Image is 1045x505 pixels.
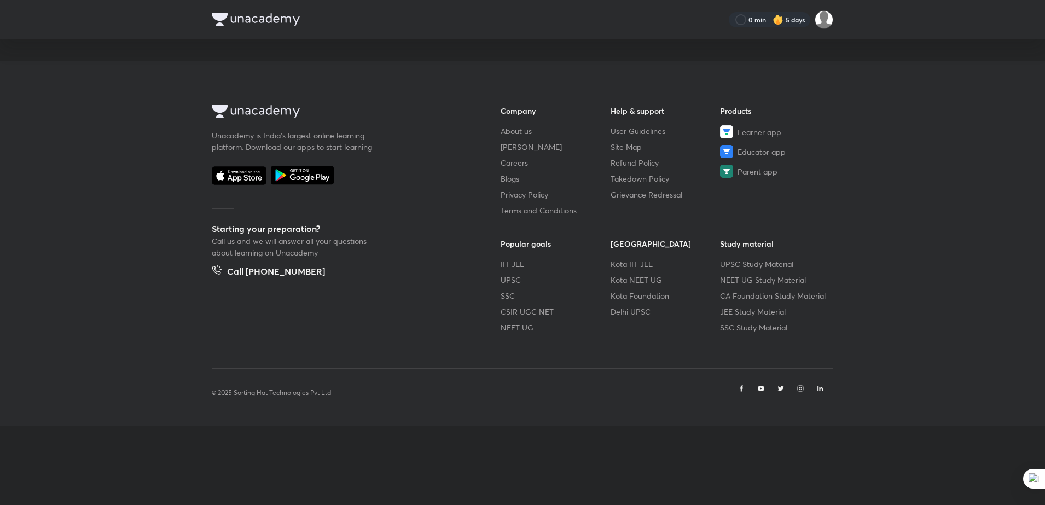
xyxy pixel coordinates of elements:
a: Learner app [720,125,830,138]
a: Terms and Conditions [501,205,611,216]
img: Learner app [720,125,733,138]
a: Delhi UPSC [611,306,721,317]
a: [PERSON_NAME] [501,141,611,153]
a: User Guidelines [611,125,721,137]
a: CSIR UGC NET [501,306,611,317]
h6: [GEOGRAPHIC_DATA] [611,238,721,249]
h6: Products [720,105,830,117]
h5: Call [PHONE_NUMBER] [227,265,325,280]
img: Ayushi Singh [815,10,833,29]
p: Unacademy is India’s largest online learning platform. Download our apps to start learning [212,130,376,153]
a: Company Logo [212,105,466,121]
a: JEE Study Material [720,306,830,317]
h6: Popular goals [501,238,611,249]
img: streak [773,14,783,25]
a: CA Foundation Study Material [720,290,830,301]
img: Company Logo [212,105,300,118]
p: Call us and we will answer all your questions about learning on Unacademy [212,235,376,258]
p: © 2025 Sorting Hat Technologies Pvt Ltd [212,388,331,398]
a: Kota NEET UG [611,274,721,286]
a: IIT JEE [501,258,611,270]
a: Educator app [720,145,830,158]
img: Company Logo [212,13,300,26]
span: Educator app [738,146,786,158]
a: UPSC Study Material [720,258,830,270]
h5: Starting your preparation? [212,222,466,235]
img: Educator app [720,145,733,158]
a: Blogs [501,173,611,184]
a: Site Map [611,141,721,153]
a: NEET UG [501,322,611,333]
a: Kota Foundation [611,290,721,301]
span: Learner app [738,126,781,138]
h6: Help & support [611,105,721,117]
a: Privacy Policy [501,189,611,200]
span: Careers [501,157,528,169]
a: Careers [501,157,611,169]
a: Grievance Redressal [611,189,721,200]
a: Refund Policy [611,157,721,169]
span: Parent app [738,166,777,177]
a: Parent app [720,165,830,178]
h6: Company [501,105,611,117]
a: About us [501,125,611,137]
h6: Study material [720,238,830,249]
a: Call [PHONE_NUMBER] [212,265,325,280]
a: Kota IIT JEE [611,258,721,270]
img: Parent app [720,165,733,178]
a: Takedown Policy [611,173,721,184]
a: UPSC [501,274,611,286]
a: NEET UG Study Material [720,274,830,286]
a: SSC [501,290,611,301]
a: SSC Study Material [720,322,830,333]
